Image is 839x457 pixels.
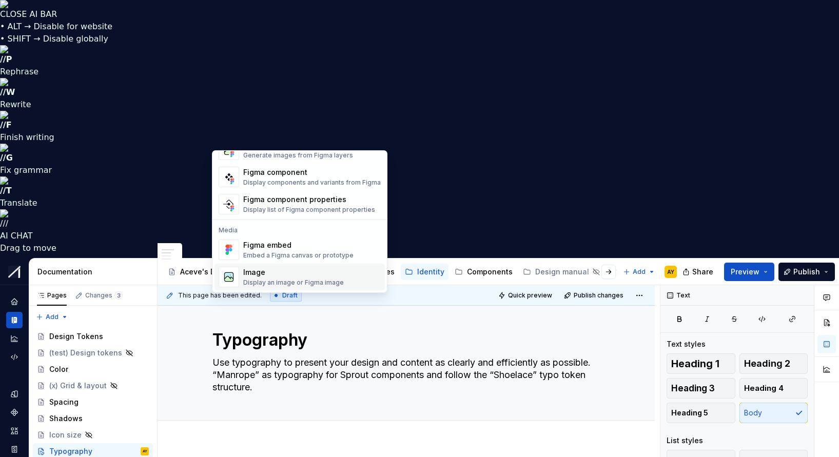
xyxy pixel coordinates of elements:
[49,430,82,440] div: Icon size
[6,312,23,328] a: Documentation
[33,394,153,410] a: Spacing
[180,267,264,277] div: Aceve's Design System
[33,328,153,345] a: Design Tokens
[671,359,719,369] span: Heading 1
[114,291,123,300] span: 3
[49,413,83,424] div: Shadows
[731,267,759,277] span: Preview
[33,427,153,443] a: Icon size
[33,345,153,361] a: (test) Design tokens
[33,377,153,394] a: (x) Grid & layout
[739,378,808,399] button: Heading 4
[401,264,448,280] a: Identity
[210,328,598,352] textarea: Typography
[667,403,735,423] button: Heading 5
[451,264,517,280] a: Components
[667,378,735,399] button: Heading 3
[164,262,618,282] div: Page tree
[620,265,658,279] button: Add
[143,446,147,456] div: AY
[667,353,735,374] button: Heading 1
[6,423,23,439] a: Assets
[778,263,835,281] button: Publish
[671,383,715,393] span: Heading 3
[243,279,344,287] div: Display an image or Figma image
[495,288,557,303] button: Quick preview
[37,267,153,277] div: Documentation
[282,291,298,300] span: Draft
[210,354,598,395] textarea: Use typography to present your design and content as clearly and efficiently as possible. “Manrop...
[49,397,79,407] div: Spacing
[49,331,103,342] div: Design Tokens
[6,293,23,310] a: Home
[561,288,628,303] button: Publish changes
[49,446,92,456] div: Typography
[49,364,68,374] div: Color
[33,310,71,324] button: Add
[535,267,589,277] div: Design manual
[519,264,604,280] a: Design manual
[46,313,58,321] span: Add
[8,266,21,278] img: b6c2a6ff-03c2-4811-897b-2ef07e5e0e51.png
[49,381,107,391] div: (x) Grid & layout
[164,264,268,280] a: Aceve's Design System
[744,383,784,393] span: Heading 4
[6,386,23,402] a: Design tokens
[6,404,23,421] a: Components
[417,267,444,277] div: Identity
[793,267,820,277] span: Publish
[85,291,123,300] div: Changes
[49,348,122,358] div: (test) Design tokens
[574,291,623,300] span: Publish changes
[724,263,774,281] button: Preview
[243,251,354,260] div: Embed a Figma canvas or prototype
[692,267,713,277] span: Share
[6,330,23,347] a: Analytics
[33,361,153,377] a: Color
[667,435,703,446] div: List styles
[33,410,153,427] a: Shadows
[508,291,552,300] span: Quick preview
[37,291,67,300] div: Pages
[6,349,23,365] a: Code automation
[178,291,262,300] span: This page has been edited.
[667,339,706,349] div: Text styles
[744,359,790,369] span: Heading 2
[467,267,513,277] div: Components
[667,268,674,276] div: AY
[739,353,808,374] button: Heading 2
[671,408,708,418] span: Heading 5
[243,267,344,277] div: Image
[677,263,720,281] button: Share
[633,268,646,276] span: Add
